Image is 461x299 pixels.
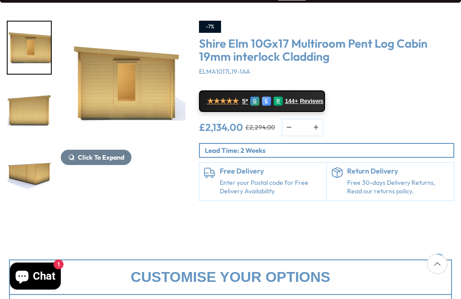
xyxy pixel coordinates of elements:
[199,67,250,76] span: ELMA1017L19-1AA
[61,150,131,165] button: Click To Expand
[262,97,271,106] div: E
[199,90,325,112] a: ★★★★★ 5* G E R 144+ Reviews
[250,97,259,106] div: G
[207,97,239,105] span: ★★★★★
[199,122,243,132] ins: £2,134.00
[285,98,298,105] span: 144+
[7,21,52,75] div: 8 / 10
[300,98,323,105] span: Reviews
[7,263,63,292] inbox-online-store-chat: Shopify online store chat
[8,147,51,200] img: Elm2990x50909_9x16_8135_e7a9280d-a418-41a3-9b5b-abcd42de41af_200x200.jpg
[347,179,449,196] p: Free 30-days Delivery Returns, Read our returns policy.
[8,22,51,74] img: Elm2990x50909_9x16_8-090_6ca46722-26c9-43ef-8743-02d61c39eab5_200x200.jpg
[9,259,452,295] div: Customise your options
[7,84,52,138] div: 9 / 10
[347,167,449,175] h6: Return Delivery
[199,21,221,33] div: -7%
[205,146,453,155] p: Lead Time: 2 Weeks
[78,153,124,161] span: Click To Expand
[8,85,51,137] img: Elm2990x50909_9x16_8090_ec3bb1c0-5988-4aae-8cb6-c11a37787556_200x200.jpg
[61,21,185,145] img: Shire Elm 10Gx17 Multiroom Pent Log Cabin 19mm interlock Cladding - Best Shed
[220,167,322,175] h6: Free Delivery
[7,147,52,201] div: 10 / 10
[274,97,283,106] div: R
[61,21,185,201] div: 8 / 10
[245,124,275,130] del: £2,294.00
[199,37,454,63] h3: Shire Elm 10Gx17 Multiroom Pent Log Cabin 19mm interlock Cladding
[220,179,322,196] a: Enter your Postal code for Free Delivery Availability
